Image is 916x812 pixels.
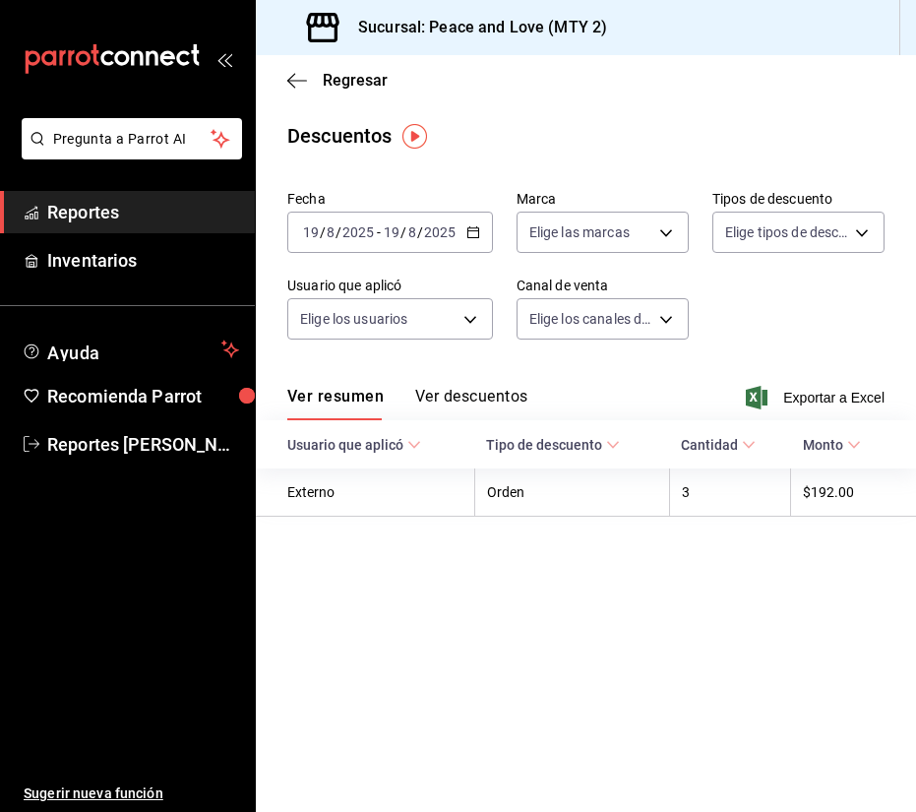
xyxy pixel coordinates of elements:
[407,224,417,240] input: --
[342,16,607,39] h3: Sucursal: Peace and Love (MTY 2)
[47,247,239,274] span: Inventarios
[302,224,320,240] input: --
[486,437,620,453] span: Tipo de descuento
[323,71,388,90] span: Regresar
[47,383,239,409] span: Recomienda Parrot
[517,192,689,206] label: Marca
[529,222,630,242] span: Elige las marcas
[529,309,652,329] span: Elige los canales de venta
[474,468,669,517] th: Orden
[336,224,341,240] span: /
[287,121,392,151] div: Descuentos
[377,224,381,240] span: -
[326,224,336,240] input: --
[423,224,457,240] input: ----
[517,279,689,292] label: Canal de venta
[256,468,474,517] th: Externo
[287,71,388,90] button: Regresar
[53,129,212,150] span: Pregunta a Parrot AI
[791,468,916,517] th: $192.00
[287,192,493,206] label: Fecha
[669,468,791,517] th: 3
[803,437,861,453] span: Monto
[22,118,242,159] button: Pregunta a Parrot AI
[216,51,232,67] button: open_drawer_menu
[287,387,384,420] button: Ver resumen
[287,387,527,420] div: navigation tabs
[287,279,493,292] label: Usuario que aplicó
[47,338,214,361] span: Ayuda
[300,309,407,329] span: Elige los usuarios
[287,437,421,453] span: Usuario que aplicó
[14,143,242,163] a: Pregunta a Parrot AI
[400,224,406,240] span: /
[417,224,423,240] span: /
[24,783,239,804] span: Sugerir nueva función
[415,387,527,420] button: Ver descuentos
[341,224,375,240] input: ----
[402,124,427,149] img: Tooltip marker
[320,224,326,240] span: /
[681,437,756,453] span: Cantidad
[712,192,885,206] label: Tipos de descuento
[47,199,239,225] span: Reportes
[47,431,239,458] span: Reportes [PERSON_NAME]
[383,224,400,240] input: --
[750,386,885,409] button: Exportar a Excel
[725,222,848,242] span: Elige tipos de descuento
